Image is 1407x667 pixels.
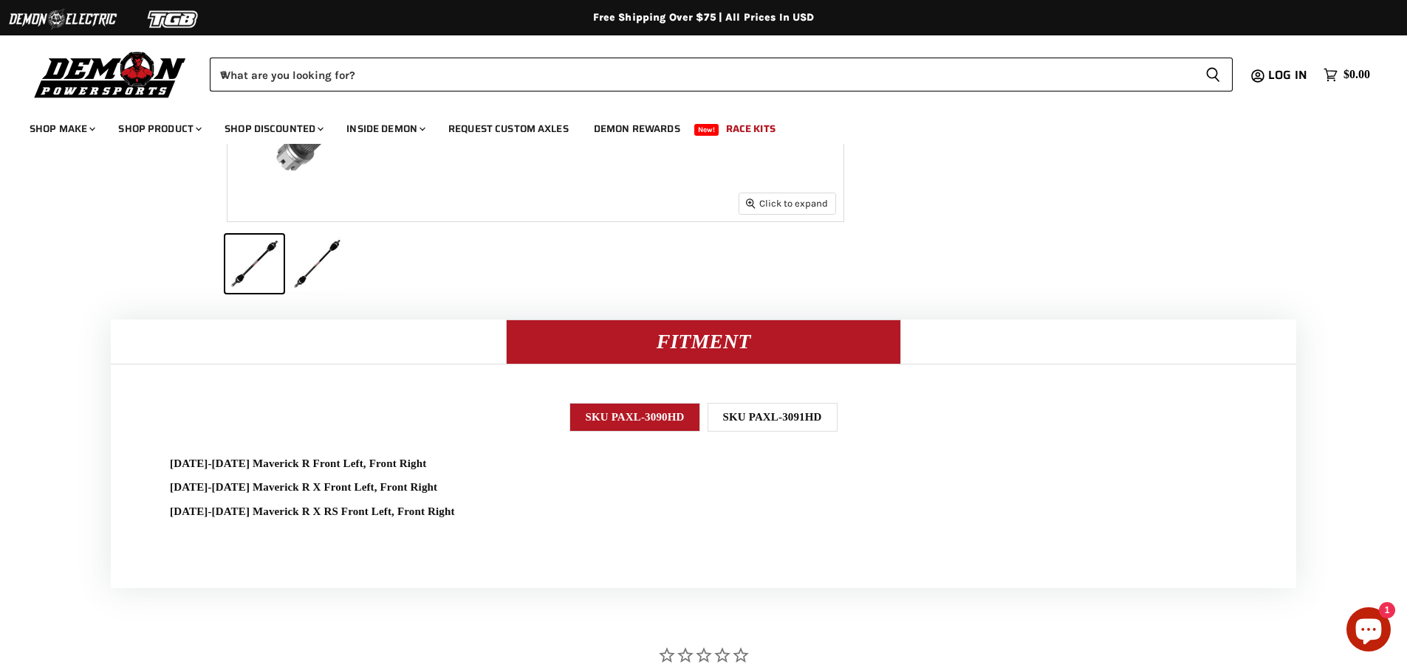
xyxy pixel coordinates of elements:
[107,114,210,144] a: Shop Product
[506,319,901,364] button: Fitment
[1261,69,1316,82] a: Log in
[170,505,1237,518] p: [DATE]-[DATE] Maverick R X RS Front Left, Front Right
[708,403,838,432] div: SKU PAXL-3091HD
[569,403,699,432] div: SKU PAXL-3090HD
[739,193,835,213] button: Click to expand
[18,114,104,144] a: Shop Make
[18,108,1366,144] ul: Main menu
[583,114,691,144] a: Demon Rewards
[170,457,1237,470] p: [DATE]-[DATE] Maverick R Front Left, Front Right
[210,58,1233,91] form: Product
[1194,58,1233,91] button: Search
[1342,607,1395,655] inbox-online-store-chat: Shopify online store chat
[335,114,434,144] a: Inside Demon
[118,5,229,33] img: TGB Logo 2
[113,11,1295,24] div: Free Shipping Over $75 | All Prices In USD
[30,48,191,100] img: Demon Powersports
[1316,64,1377,86] a: $0.00
[288,235,346,293] button: Can-Am Maverick R Demon Heavy Duty Axle thumbnail
[7,5,118,33] img: Demon Electric Logo 2
[694,124,719,136] span: New!
[170,481,1237,494] p: [DATE]-[DATE] Maverick R X Front Left, Front Right
[210,58,1194,91] input: When autocomplete results are available use up and down arrows to review and enter to select
[1268,66,1307,84] span: Log in
[746,198,828,209] span: Click to expand
[1343,68,1370,82] span: $0.00
[225,235,284,293] button: Can-Am Maverick R Demon Heavy Duty Axle thumbnail
[213,114,332,144] a: Shop Discounted
[715,114,787,144] a: Race Kits
[437,114,580,144] a: Request Custom Axles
